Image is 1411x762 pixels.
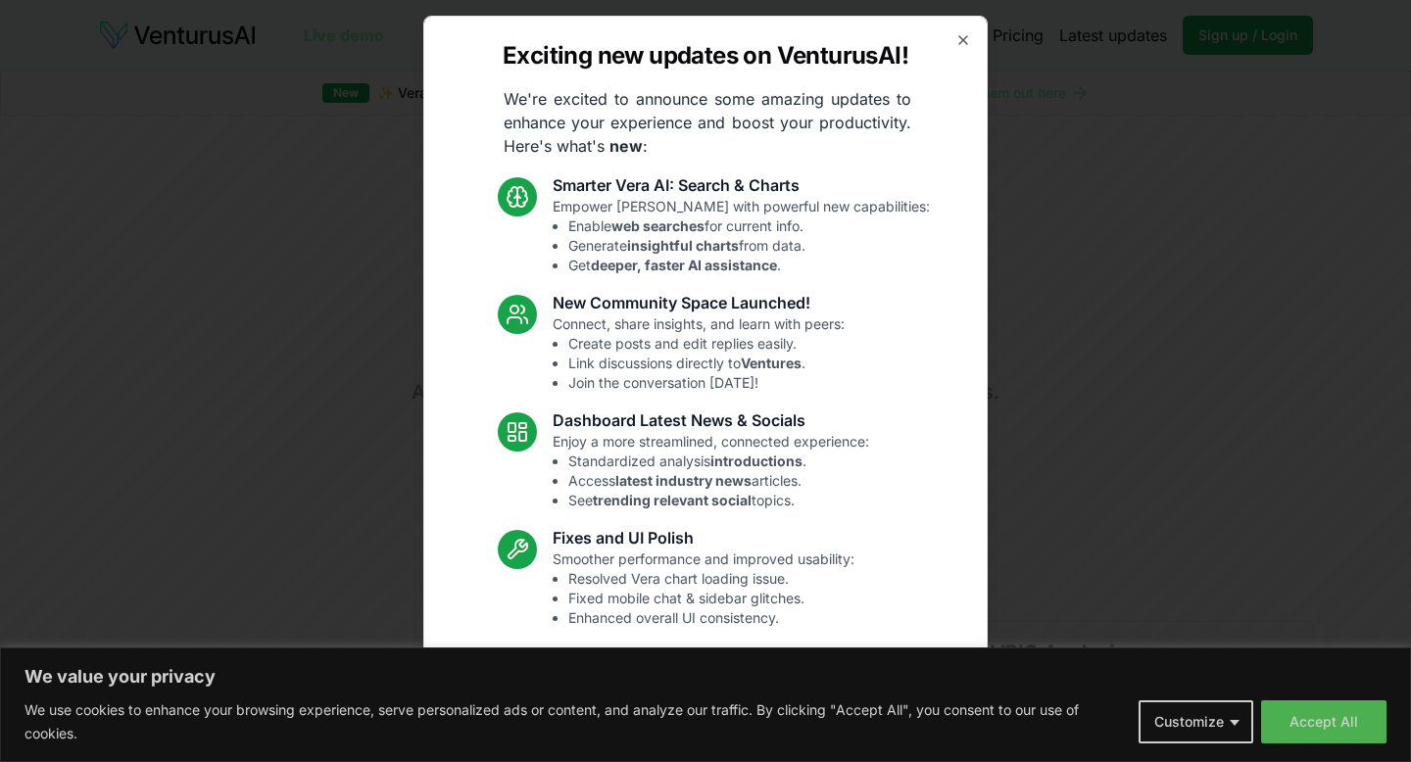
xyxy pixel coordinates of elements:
p: Connect, share insights, and learn with peers: [553,314,845,393]
strong: latest industry news [615,472,752,489]
li: See topics. [568,491,869,510]
li: Get . [568,256,930,275]
li: Fixed mobile chat & sidebar glitches. [568,589,854,608]
h3: New Community Space Launched! [553,291,845,314]
strong: trending relevant social [593,492,752,508]
p: These updates are designed to make VenturusAI more powerful, intuitive, and user-friendly. Let us... [486,643,925,714]
li: Create posts and edit replies easily. [568,334,845,354]
p: Smoother performance and improved usability: [553,549,854,628]
h2: Exciting new updates on VenturusAI! [503,40,908,71]
strong: deeper, faster AI assistance [591,257,777,273]
p: Enjoy a more streamlined, connected experience: [553,432,869,510]
strong: insightful charts [627,237,739,254]
li: Access articles. [568,471,869,491]
li: Resolved Vera chart loading issue. [568,569,854,589]
p: Empower [PERSON_NAME] with powerful new capabilities: [553,197,930,275]
h3: Fixes and UI Polish [553,526,854,549]
strong: Ventures [741,355,802,371]
h3: Dashboard Latest News & Socials [553,408,869,432]
li: Enable for current info. [568,216,930,236]
p: We're excited to announce some amazing updates to enhance your experience and boost your producti... [488,87,927,158]
h3: Smarter Vera AI: Search & Charts [553,173,930,197]
li: Generate from data. [568,236,930,256]
strong: web searches [611,217,705,234]
li: Join the conversation [DATE]! [568,373,845,393]
li: Link discussions directly to . [568,354,845,373]
strong: new [609,136,643,156]
li: Standardized analysis . [568,452,869,471]
strong: introductions [710,452,803,469]
li: Enhanced overall UI consistency. [568,608,854,628]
